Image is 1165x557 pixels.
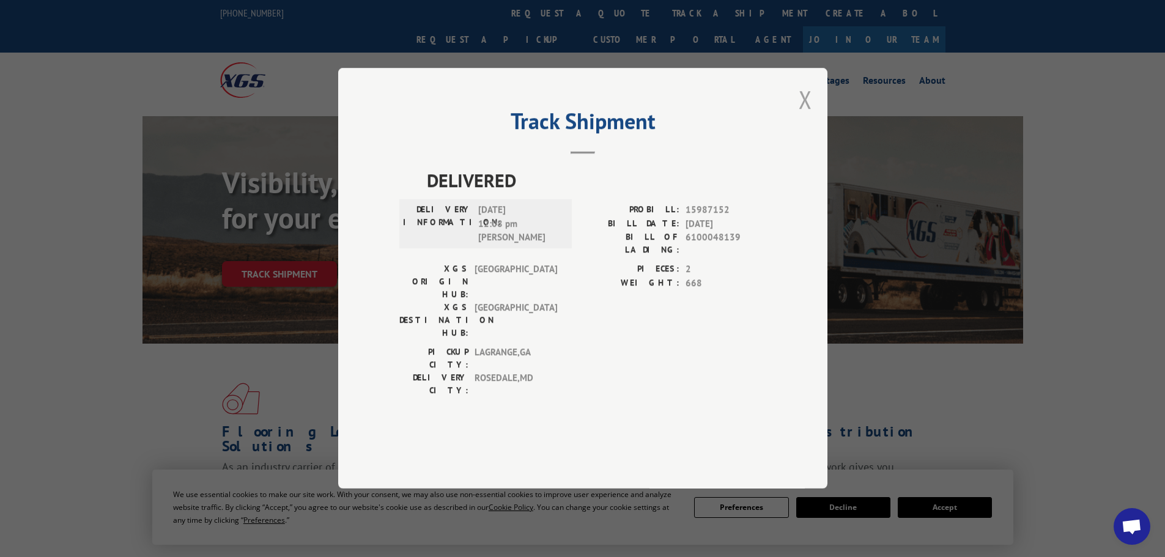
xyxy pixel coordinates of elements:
[583,217,679,231] label: BILL DATE:
[399,301,468,340] label: XGS DESTINATION HUB:
[686,263,766,277] span: 2
[583,204,679,218] label: PROBILL:
[583,263,679,277] label: PIECES:
[475,263,557,301] span: [GEOGRAPHIC_DATA]
[427,167,766,194] span: DELIVERED
[686,276,766,290] span: 668
[478,204,561,245] span: [DATE] 12:08 pm [PERSON_NAME]
[686,217,766,231] span: [DATE]
[399,346,468,372] label: PICKUP CITY:
[583,276,679,290] label: WEIGHT:
[403,204,472,245] label: DELIVERY INFORMATION:
[399,372,468,397] label: DELIVERY CITY:
[583,231,679,257] label: BILL OF LADING:
[475,301,557,340] span: [GEOGRAPHIC_DATA]
[399,263,468,301] label: XGS ORIGIN HUB:
[686,231,766,257] span: 6100048139
[686,204,766,218] span: 15987152
[799,83,812,116] button: Close modal
[475,346,557,372] span: LAGRANGE , GA
[399,113,766,136] h2: Track Shipment
[1114,508,1150,545] div: Open chat
[475,372,557,397] span: ROSEDALE , MD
